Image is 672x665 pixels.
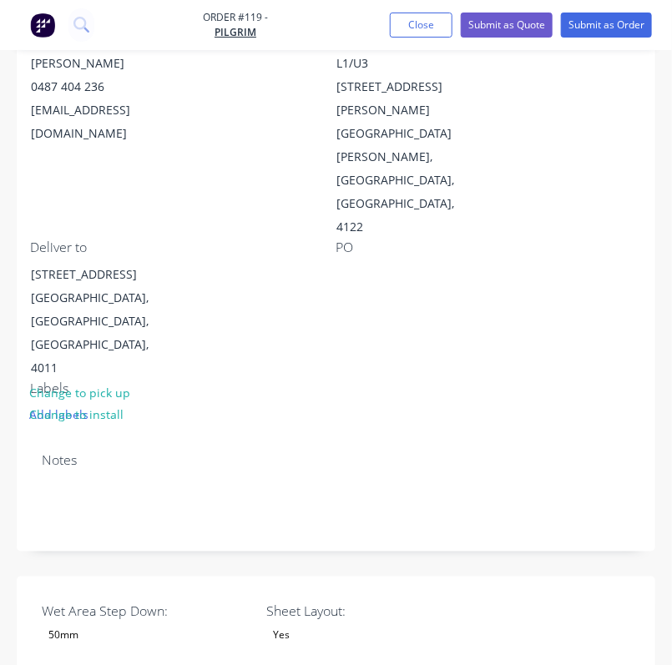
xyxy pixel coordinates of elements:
div: [GEOGRAPHIC_DATA], [GEOGRAPHIC_DATA], [GEOGRAPHIC_DATA], 4011 [31,286,169,380]
a: Pilgrim [203,25,268,40]
div: 0487 404 236 [31,75,169,98]
div: Notes [42,453,630,469]
label: Sheet Layout: [266,602,475,622]
img: Factory [30,13,55,38]
button: Change to install [21,404,133,426]
span: Order #119 - [203,10,268,25]
div: [EMAIL_ADDRESS][DOMAIN_NAME] [31,98,169,145]
div: PO [336,239,643,255]
div: Yes [266,625,296,647]
div: Labels [30,380,336,396]
div: Deliver to [30,239,336,255]
button: Submit as Order [561,13,652,38]
div: [GEOGRAPHIC_DATA][PERSON_NAME], [GEOGRAPHIC_DATA], [GEOGRAPHIC_DATA], 4122 [337,122,476,239]
button: Submit as Quote [461,13,553,38]
div: L1/U3 [STREET_ADDRESS][PERSON_NAME][GEOGRAPHIC_DATA][PERSON_NAME], [GEOGRAPHIC_DATA], [GEOGRAPHIC... [323,51,490,239]
div: [PERSON_NAME] [31,52,169,75]
button: Change to pick up [21,380,139,403]
label: Wet Area Step Down: [42,602,250,622]
div: L1/U3 [STREET_ADDRESS][PERSON_NAME] [337,52,476,122]
div: [STREET_ADDRESS][GEOGRAPHIC_DATA], [GEOGRAPHIC_DATA], [GEOGRAPHIC_DATA], 4011 [17,262,184,380]
button: Close [390,13,452,38]
div: [STREET_ADDRESS] [31,263,169,286]
div: [PERSON_NAME]0487 404 236[EMAIL_ADDRESS][DOMAIN_NAME] [17,51,184,146]
div: 50mm [42,625,85,647]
